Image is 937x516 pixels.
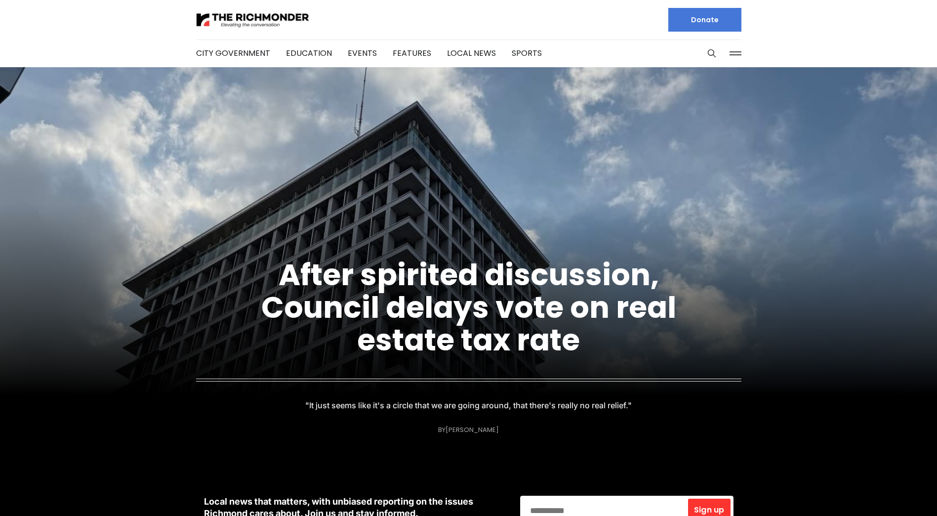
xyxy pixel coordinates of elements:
[668,8,741,32] a: Donate
[438,426,499,433] div: By
[446,425,499,434] a: [PERSON_NAME]
[305,398,632,412] p: "It just seems like it's a circle that we are going around, that there's really no real relief."
[694,506,724,514] span: Sign up
[447,47,496,59] a: Local News
[393,47,431,59] a: Features
[704,46,719,61] button: Search this site
[261,254,676,361] a: After spirited discussion, Council delays vote on real estate tax rate
[196,11,310,29] img: The Richmonder
[512,47,542,59] a: Sports
[348,47,377,59] a: Events
[196,47,270,59] a: City Government
[286,47,332,59] a: Education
